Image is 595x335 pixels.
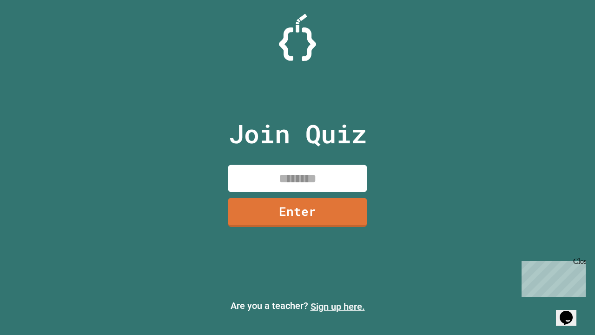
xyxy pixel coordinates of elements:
img: Logo.svg [279,14,316,61]
p: Are you a teacher? [7,299,588,314]
p: Join Quiz [229,114,367,153]
a: Sign up here. [311,301,365,312]
iframe: chat widget [518,257,586,297]
div: Chat with us now!Close [4,4,64,59]
a: Enter [228,198,367,227]
iframe: chat widget [556,298,586,326]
